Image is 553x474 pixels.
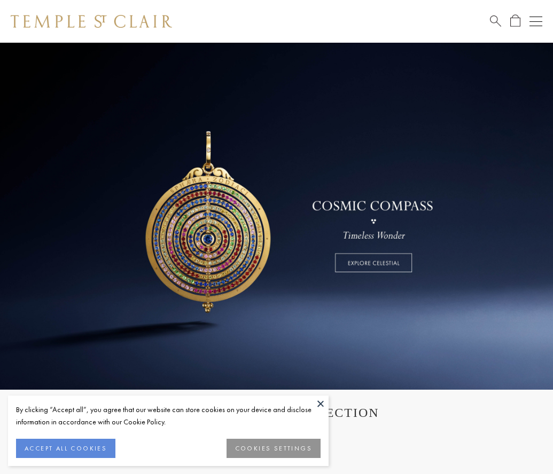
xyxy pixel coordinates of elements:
button: Open navigation [529,15,542,28]
div: By clicking “Accept all”, you agree that our website can store cookies on your device and disclos... [16,404,321,428]
a: Open Shopping Bag [510,14,520,28]
button: COOKIES SETTINGS [227,439,321,458]
img: Temple St. Clair [11,15,172,28]
button: ACCEPT ALL COOKIES [16,439,115,458]
a: Search [490,14,501,28]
